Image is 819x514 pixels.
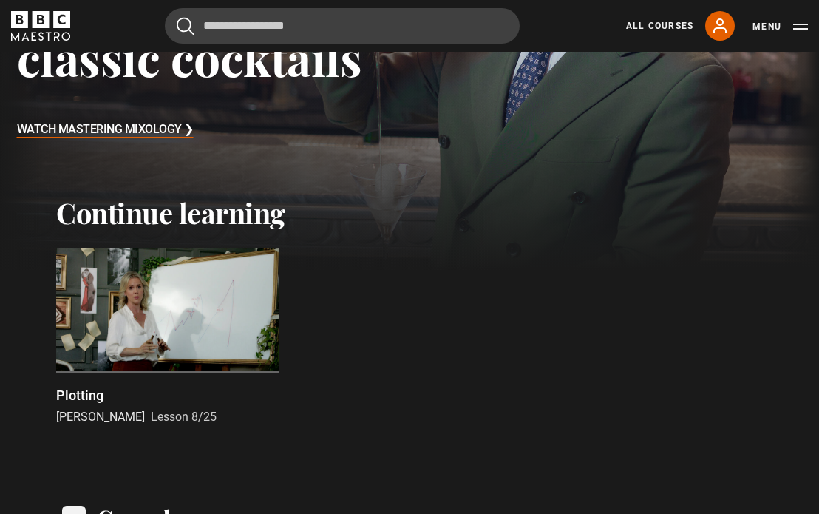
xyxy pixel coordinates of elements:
[56,410,145,424] span: [PERSON_NAME]
[752,19,808,34] button: Toggle navigation
[56,385,103,405] p: Plotting
[17,119,194,141] h3: Watch Mastering Mixology ❯
[165,8,520,44] input: Search
[11,11,70,41] svg: BBC Maestro
[56,248,279,425] a: Plotting [PERSON_NAME] Lesson 8/25
[151,410,217,424] span: Lesson 8/25
[177,17,194,35] button: Submit the search query
[56,196,763,230] h2: Continue learning
[626,19,693,33] a: All Courses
